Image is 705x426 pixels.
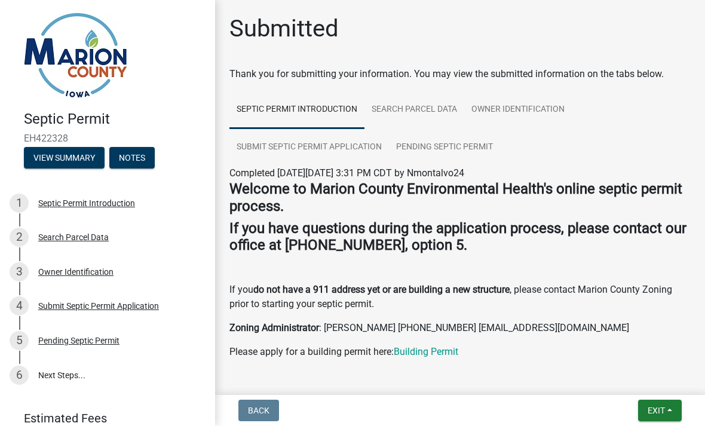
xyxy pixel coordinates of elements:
[24,147,105,168] button: View Summary
[229,321,691,335] p: : [PERSON_NAME] [PHONE_NUMBER] [EMAIL_ADDRESS][DOMAIN_NAME]
[38,336,119,345] div: Pending Septic Permit
[38,302,159,310] div: Submit Septic Permit Application
[389,128,500,167] a: Pending Septic Permit
[229,322,319,333] strong: Zoning Administrator
[229,345,691,359] p: Please apply for a building permit here:
[229,67,691,81] div: Thank you for submitting your information. You may view the submitted information on the tabs below.
[394,346,458,357] a: Building Permit
[10,228,29,247] div: 2
[10,194,29,213] div: 1
[238,400,279,421] button: Back
[229,91,364,129] a: Septic Permit Introduction
[38,199,135,207] div: Septic Permit Introduction
[10,331,29,350] div: 5
[38,233,109,241] div: Search Parcel Data
[229,283,691,311] p: If you , please contact Marion County Zoning prior to starting your septic permit.
[229,180,682,214] strong: Welcome to Marion County Environmental Health's online septic permit process.
[464,91,572,129] a: Owner Identification
[229,167,464,179] span: Completed [DATE][DATE] 3:31 PM CDT by Nmontalvo24
[24,154,105,163] wm-modal-confirm: Summary
[109,147,155,168] button: Notes
[229,14,339,43] h1: Submitted
[10,366,29,385] div: 6
[253,284,510,295] strong: do not have a 911 address yet or are building a new structure
[229,220,686,254] strong: If you have questions during the application process, please contact our office at [PHONE_NUMBER]...
[248,406,269,415] span: Back
[24,111,206,128] h4: Septic Permit
[10,296,29,315] div: 4
[10,262,29,281] div: 3
[24,133,191,144] span: EH422328
[38,268,114,276] div: Owner Identification
[364,91,464,129] a: Search Parcel Data
[229,128,389,167] a: Submit Septic Permit Application
[648,406,665,415] span: Exit
[638,400,682,421] button: Exit
[109,154,155,163] wm-modal-confirm: Notes
[24,13,127,98] img: Marion County, Iowa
